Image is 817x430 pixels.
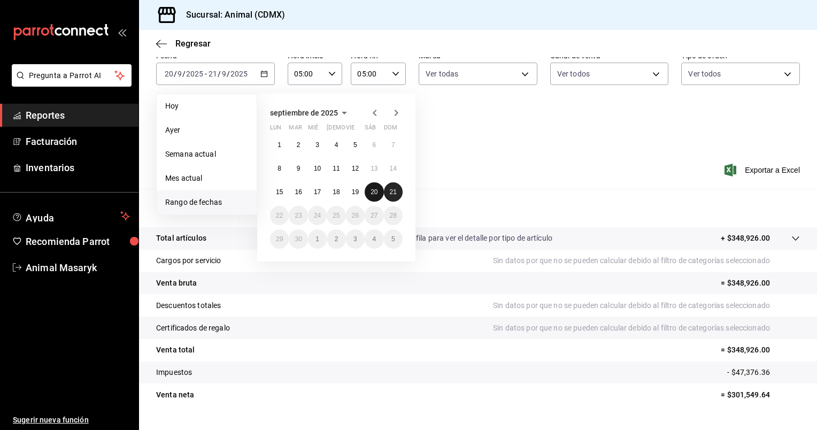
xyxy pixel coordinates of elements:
abbr: 27 de septiembre de 2025 [371,212,377,219]
button: septiembre de 2025 [270,106,351,119]
button: 26 de septiembre de 2025 [346,206,365,225]
abbr: 26 de septiembre de 2025 [352,212,359,219]
button: 22 de septiembre de 2025 [270,206,289,225]
p: Impuestos [156,367,192,378]
p: Sin datos por que no se pueden calcular debido al filtro de categorías seleccionado [493,322,800,334]
p: Descuentos totales [156,300,221,311]
abbr: 11 de septiembre de 2025 [333,165,340,172]
abbr: 4 de septiembre de 2025 [335,141,338,149]
abbr: 6 de septiembre de 2025 [372,141,376,149]
button: 3 de septiembre de 2025 [308,135,327,155]
abbr: 21 de septiembre de 2025 [390,188,397,196]
span: Animal Masaryk [26,260,130,275]
span: Reportes [26,108,130,122]
button: 15 de septiembre de 2025 [270,182,289,202]
abbr: 15 de septiembre de 2025 [276,188,283,196]
p: Venta bruta [156,278,197,289]
button: 16 de septiembre de 2025 [289,182,307,202]
span: Mes actual [165,173,248,184]
button: 11 de septiembre de 2025 [327,159,345,178]
abbr: 17 de septiembre de 2025 [314,188,321,196]
button: 18 de septiembre de 2025 [327,182,345,202]
abbr: lunes [270,124,281,135]
span: Sugerir nueva función [13,414,130,426]
p: Sin datos por que no se pueden calcular debido al filtro de categorías seleccionado [493,255,800,266]
label: Fecha [156,52,275,59]
span: Pregunta a Parrot AI [29,70,115,81]
abbr: 13 de septiembre de 2025 [371,165,377,172]
abbr: 5 de octubre de 2025 [391,235,395,243]
abbr: jueves [327,124,390,135]
button: 30 de septiembre de 2025 [289,229,307,249]
button: 1 de octubre de 2025 [308,229,327,249]
span: Facturación [26,134,130,149]
abbr: 29 de septiembre de 2025 [276,235,283,243]
abbr: 7 de septiembre de 2025 [391,141,395,149]
abbr: 1 de octubre de 2025 [315,235,319,243]
p: Da clic en la fila para ver el detalle por tipo de artículo [375,233,552,244]
a: Pregunta a Parrot AI [7,78,132,89]
button: 28 de septiembre de 2025 [384,206,403,225]
p: Resumen [156,202,800,214]
input: ---- [230,70,248,78]
button: 13 de septiembre de 2025 [365,159,383,178]
button: 29 de septiembre de 2025 [270,229,289,249]
abbr: 16 de septiembre de 2025 [295,188,302,196]
button: 9 de septiembre de 2025 [289,159,307,178]
button: 24 de septiembre de 2025 [308,206,327,225]
p: - $47,376.36 [727,367,800,378]
p: Certificados de regalo [156,322,230,334]
button: 2 de octubre de 2025 [327,229,345,249]
button: 10 de septiembre de 2025 [308,159,327,178]
span: Ver todas [426,68,458,79]
button: 20 de septiembre de 2025 [365,182,383,202]
p: Venta neta [156,389,194,401]
span: / [227,70,230,78]
abbr: 25 de septiembre de 2025 [333,212,340,219]
button: 6 de septiembre de 2025 [365,135,383,155]
button: 7 de septiembre de 2025 [384,135,403,155]
input: -- [177,70,182,78]
span: Recomienda Parrot [26,234,130,249]
button: Regresar [156,39,211,49]
abbr: 18 de septiembre de 2025 [333,188,340,196]
button: 1 de septiembre de 2025 [270,135,289,155]
button: 12 de septiembre de 2025 [346,159,365,178]
span: Hoy [165,101,248,112]
abbr: 3 de octubre de 2025 [353,235,357,243]
p: Cargos por servicio [156,255,221,266]
button: 5 de septiembre de 2025 [346,135,365,155]
button: 4 de septiembre de 2025 [327,135,345,155]
button: 14 de septiembre de 2025 [384,159,403,178]
input: -- [221,70,227,78]
label: Hora inicio [288,52,343,59]
abbr: 8 de septiembre de 2025 [278,165,281,172]
button: 21 de septiembre de 2025 [384,182,403,202]
abbr: 22 de septiembre de 2025 [276,212,283,219]
span: Ver todos [688,68,721,79]
button: 27 de septiembre de 2025 [365,206,383,225]
span: Rango de fechas [165,197,248,208]
abbr: martes [289,124,302,135]
button: Exportar a Excel [727,164,800,176]
span: - [205,70,207,78]
abbr: 1 de septiembre de 2025 [278,141,281,149]
button: 17 de septiembre de 2025 [308,182,327,202]
button: 19 de septiembre de 2025 [346,182,365,202]
abbr: 2 de septiembre de 2025 [297,141,300,149]
button: 25 de septiembre de 2025 [327,206,345,225]
span: Regresar [175,39,211,49]
button: Pregunta a Parrot AI [12,64,132,87]
button: 4 de octubre de 2025 [365,229,383,249]
abbr: domingo [384,124,397,135]
span: Ver todos [557,68,590,79]
h3: Sucursal: Animal (CDMX) [178,9,285,21]
abbr: 14 de septiembre de 2025 [390,165,397,172]
input: -- [208,70,218,78]
button: 23 de septiembre de 2025 [289,206,307,225]
span: Inventarios [26,160,130,175]
abbr: 9 de septiembre de 2025 [297,165,300,172]
abbr: 23 de septiembre de 2025 [295,212,302,219]
abbr: 2 de octubre de 2025 [335,235,338,243]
